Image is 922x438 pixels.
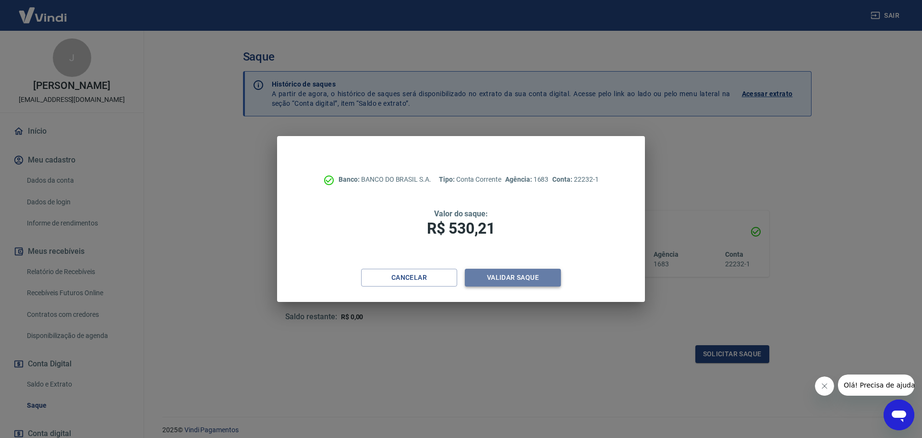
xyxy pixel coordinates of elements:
iframe: Botão para abrir a janela de mensagens [884,400,914,430]
span: Valor do saque: [434,209,488,218]
span: R$ 530,21 [427,219,495,238]
span: Tipo: [439,175,456,183]
span: Banco: [339,175,361,183]
p: BANCO DO BRASIL S.A. [339,175,431,185]
button: Validar saque [465,269,561,287]
p: Conta Corrente [439,175,501,185]
span: Olá! Precisa de ajuda? [6,7,81,14]
p: 22232-1 [552,175,598,185]
span: Agência: [505,175,534,183]
button: Cancelar [361,269,457,287]
iframe: Fechar mensagem [815,376,834,396]
span: Conta: [552,175,574,183]
p: 1683 [505,175,548,185]
iframe: Mensagem da empresa [838,375,914,396]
